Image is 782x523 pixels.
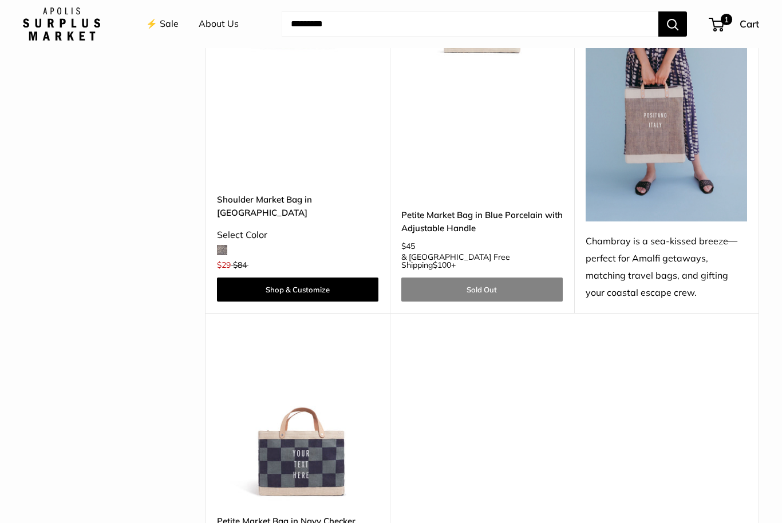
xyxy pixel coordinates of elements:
span: $84 [233,260,247,270]
a: 1 Cart [710,15,759,33]
a: Shoulder Market Bag in [GEOGRAPHIC_DATA] [217,193,378,220]
img: description_Limited Edition Navy Checker Collection [217,342,378,503]
a: Sold Out [401,278,563,302]
img: Apolis: Surplus Market [23,7,100,41]
div: Chambray is a sea-kissed breeze—perfect for Amalfi getaways, matching travel bags, and gifting yo... [586,233,747,302]
span: Cart [740,18,759,30]
span: & [GEOGRAPHIC_DATA] Free Shipping + [401,253,563,269]
input: Search... [282,11,658,37]
span: $45 [401,241,415,251]
span: $29 [217,260,231,270]
a: description_Limited Edition Navy Checker CollectionPetite Market Bag in Navy Checker [217,342,378,503]
button: Search [658,11,687,37]
div: Select Color [217,227,378,244]
a: About Us [199,15,239,33]
span: $100 [433,260,451,270]
span: 1 [721,14,732,25]
a: Shop & Customize [217,278,378,302]
a: Petite Market Bag in Blue Porcelain with Adjustable Handle [401,208,563,235]
a: ⚡️ Sale [146,15,179,33]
